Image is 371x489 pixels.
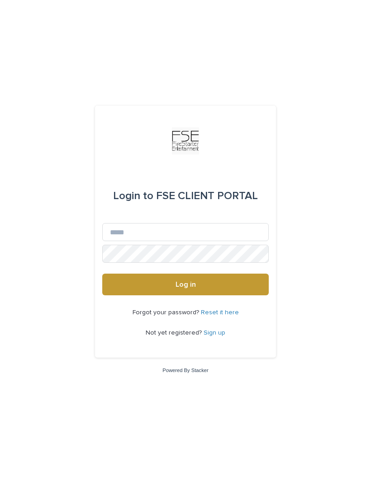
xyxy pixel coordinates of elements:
span: Login to [113,191,153,201]
span: Not yet registered? [146,330,204,336]
a: Reset it here [201,309,239,316]
a: Sign up [204,330,225,336]
a: Powered By Stacker [162,368,208,373]
span: Forgot your password? [133,309,201,316]
div: FSE CLIENT PORTAL [113,183,258,209]
button: Log in [102,274,269,295]
span: Log in [176,281,196,288]
img: Km9EesSdRbS9ajqhBzyo [172,127,199,154]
